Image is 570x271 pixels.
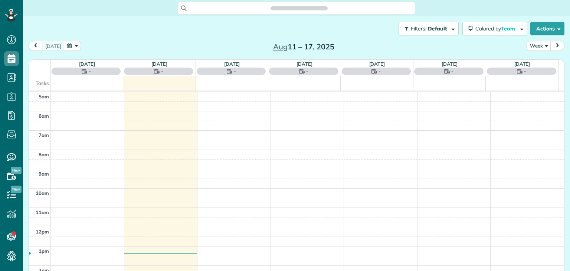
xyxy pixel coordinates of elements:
a: [DATE] [297,61,312,67]
span: 9am [39,171,49,177]
button: Colored byTeam [462,22,527,35]
a: [DATE] [151,61,167,67]
span: 1pm [39,248,49,254]
span: Colored by [475,25,518,32]
h2: 11 – 17, 2025 [257,43,350,51]
span: - [306,68,308,75]
span: New [11,186,22,193]
span: Tasks [36,80,49,86]
span: 6am [39,113,49,119]
span: - [451,68,453,75]
a: [DATE] [369,61,385,67]
span: Default [428,25,448,32]
span: Aug [273,42,288,51]
button: Filters: Default [399,22,459,35]
a: Filters: Default [395,22,459,35]
span: - [161,68,163,75]
button: prev [29,41,43,51]
span: Team [501,25,516,32]
span: - [524,68,526,75]
button: Week [527,41,551,51]
button: [DATE] [42,41,65,51]
span: 12pm [36,229,49,235]
button: Actions [530,22,564,35]
a: [DATE] [514,61,530,67]
span: 11am [36,209,49,215]
span: - [89,68,91,75]
span: Search ZenMaid… [278,4,320,12]
span: - [379,68,381,75]
a: [DATE] [442,61,458,67]
span: 10am [36,190,49,196]
span: 5am [39,94,49,99]
span: 7am [39,132,49,138]
span: New [11,167,22,174]
button: next [550,41,564,51]
a: [DATE] [79,61,95,67]
span: Filters: [411,25,426,32]
span: 8am [39,151,49,157]
span: - [234,68,236,75]
a: [DATE] [224,61,240,67]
